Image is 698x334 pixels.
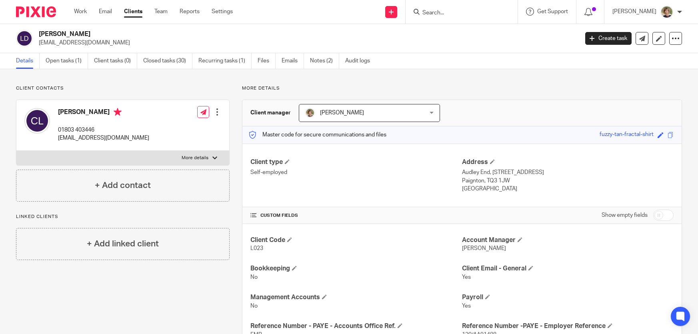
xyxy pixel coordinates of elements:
a: Reports [180,8,200,16]
h4: Management Accounts [250,293,462,302]
span: Yes [462,274,471,280]
span: Get Support [537,9,568,14]
h4: [PERSON_NAME] [58,108,149,118]
a: Details [16,53,40,69]
p: More details [242,85,682,92]
span: No [250,303,258,309]
h4: Client type [250,158,462,166]
p: More details [182,155,208,161]
span: L023 [250,246,263,251]
a: Closed tasks (30) [143,53,192,69]
img: Pixie [16,6,56,17]
a: Emails [282,53,304,69]
span: [PERSON_NAME] [462,246,506,251]
p: Self-employed [250,168,462,176]
p: Linked clients [16,214,230,220]
a: Team [154,8,168,16]
img: svg%3E [16,30,33,47]
a: Clients [124,8,142,16]
a: Work [74,8,87,16]
h2: [PERSON_NAME] [39,30,466,38]
h3: Client manager [250,109,291,117]
h4: Client Code [250,236,462,244]
a: Settings [212,8,233,16]
img: High%20Res%20Andrew%20Price%20Accountants_Poppy%20Jakes%20photography-1142.jpg [305,108,315,118]
label: Show empty fields [602,211,648,219]
h4: Address [462,158,674,166]
h4: Reference Number - PAYE - Accounts Office Ref. [250,322,462,330]
a: Open tasks (1) [46,53,88,69]
h4: CUSTOM FIELDS [250,212,462,219]
p: [EMAIL_ADDRESS][DOMAIN_NAME] [58,134,149,142]
a: Recurring tasks (1) [198,53,252,69]
a: Notes (2) [310,53,339,69]
a: Files [258,53,276,69]
a: Email [99,8,112,16]
p: Master code for secure communications and files [248,131,386,139]
p: 01803 403446 [58,126,149,134]
h4: Bookkeeping [250,264,462,273]
p: [EMAIL_ADDRESS][DOMAIN_NAME] [39,39,573,47]
span: No [250,274,258,280]
a: Create task [585,32,632,45]
h4: + Add linked client [87,238,159,250]
p: [PERSON_NAME] [612,8,656,16]
p: Audley End, [STREET_ADDRESS] [462,168,674,176]
span: [PERSON_NAME] [320,110,364,116]
img: svg%3E [24,108,50,134]
h4: Account Manager [462,236,674,244]
input: Search [422,10,494,17]
h4: Client Email - General [462,264,674,273]
p: [GEOGRAPHIC_DATA] [462,185,674,193]
div: fuzzy-tan-fractal-shirt [600,130,654,140]
a: Client tasks (0) [94,53,137,69]
i: Primary [114,108,122,116]
p: Client contacts [16,85,230,92]
p: Paignton, TQ3 1JW [462,177,674,185]
span: Yes [462,303,471,309]
a: Audit logs [345,53,376,69]
img: High%20Res%20Andrew%20Price%20Accountants_Poppy%20Jakes%20photography-1142.jpg [660,6,673,18]
h4: Payroll [462,293,674,302]
h4: + Add contact [95,179,151,192]
h4: Reference Number -PAYE - Employer Reference [462,322,674,330]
